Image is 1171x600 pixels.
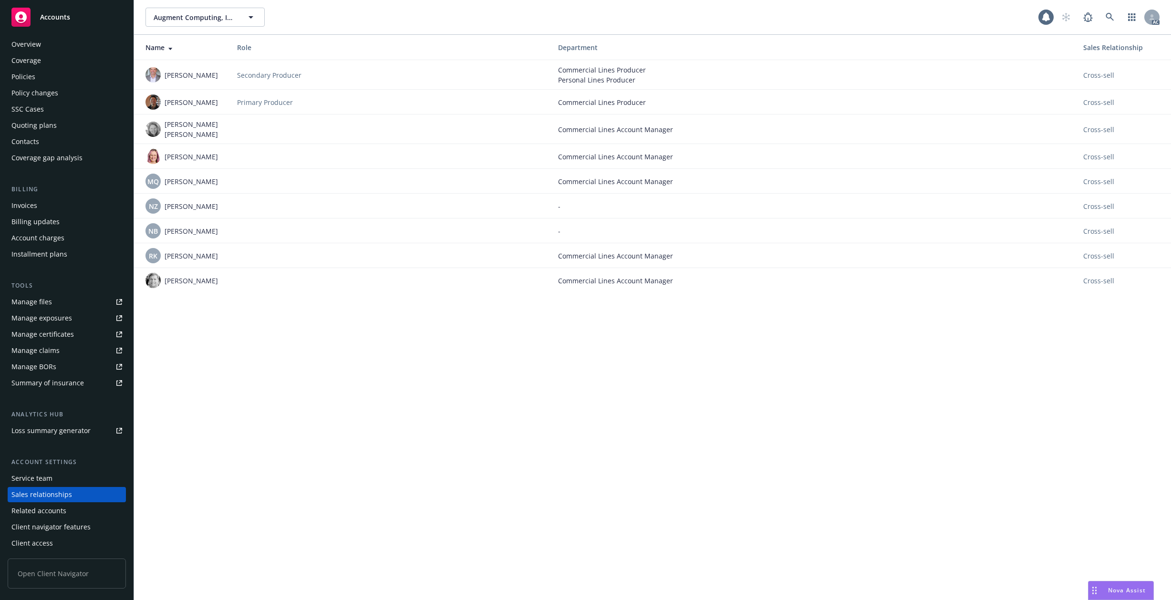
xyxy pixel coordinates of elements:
[165,251,218,261] span: [PERSON_NAME]
[1122,8,1141,27] a: Switch app
[1088,581,1100,600] div: Drag to move
[145,8,265,27] button: Augment Computing, Inc.
[145,122,161,137] img: photo
[1083,152,1114,162] span: Cross-sell
[11,134,39,149] div: Contacts
[558,276,1068,286] span: Commercial Lines Account Manager
[558,251,1068,261] span: Commercial Lines Account Manager
[145,94,161,110] img: photo
[1083,70,1114,80] span: Cross-sell
[149,201,158,211] span: NZ
[11,359,56,374] div: Manage BORs
[11,85,58,101] div: Policy changes
[165,97,218,107] span: [PERSON_NAME]
[11,294,52,310] div: Manage files
[8,294,126,310] a: Manage files
[558,124,1068,134] span: Commercial Lines Account Manager
[8,423,126,438] a: Loss summary generator
[8,247,126,262] a: Installment plans
[165,201,218,211] span: [PERSON_NAME]
[8,457,126,467] div: Account settings
[558,65,1068,75] span: Commercial Lines Producer
[558,201,560,211] span: -
[8,359,126,374] a: Manage BORs
[11,53,41,68] div: Coverage
[8,410,126,419] div: Analytics hub
[165,226,218,236] span: [PERSON_NAME]
[8,471,126,486] a: Service team
[1078,8,1098,27] a: Report a Bug
[8,230,126,246] a: Account charges
[11,198,37,213] div: Invoices
[145,67,161,83] img: photo
[11,423,91,438] div: Loss summary generator
[11,471,52,486] div: Service team
[237,70,301,80] span: Secondary Producer
[8,327,126,342] a: Manage certificates
[8,150,126,166] a: Coverage gap analysis
[8,343,126,358] a: Manage claims
[154,12,236,22] span: Augment Computing, Inc.
[8,69,126,84] a: Policies
[165,276,218,286] span: [PERSON_NAME]
[11,487,72,502] div: Sales relationships
[1083,276,1114,286] span: Cross-sell
[1057,8,1076,27] a: Start snowing
[40,13,70,21] span: Accounts
[558,226,560,236] span: -
[165,119,222,139] span: [PERSON_NAME] [PERSON_NAME]
[11,102,44,117] div: SSC Cases
[8,134,126,149] a: Contacts
[11,327,74,342] div: Manage certificates
[11,230,64,246] div: Account charges
[165,176,218,186] span: [PERSON_NAME]
[145,273,161,288] img: photo
[11,375,84,391] div: Summary of insurance
[11,214,60,229] div: Billing updates
[1088,581,1154,600] button: Nova Assist
[8,519,126,535] a: Client navigator features
[1083,176,1114,186] span: Cross-sell
[165,152,218,162] span: [PERSON_NAME]
[8,37,126,52] a: Overview
[147,176,159,186] span: MQ
[145,149,161,164] img: photo
[11,118,57,133] div: Quoting plans
[558,176,1068,186] span: Commercial Lines Account Manager
[8,503,126,518] a: Related accounts
[145,42,222,52] div: Name
[8,185,126,194] div: Billing
[8,85,126,101] a: Policy changes
[11,37,41,52] div: Overview
[11,247,67,262] div: Installment plans
[8,53,126,68] a: Coverage
[8,102,126,117] a: SSC Cases
[149,251,157,261] span: RK
[1083,201,1114,211] span: Cross-sell
[1083,97,1114,107] span: Cross-sell
[558,75,1068,85] span: Personal Lines Producer
[8,375,126,391] a: Summary of insurance
[8,559,126,589] span: Open Client Navigator
[558,42,1068,52] div: Department
[1100,8,1119,27] a: Search
[1083,42,1163,52] div: Sales Relationship
[8,310,126,326] a: Manage exposures
[11,519,91,535] div: Client navigator features
[237,42,543,52] div: Role
[165,70,218,80] span: [PERSON_NAME]
[558,152,1068,162] span: Commercial Lines Account Manager
[8,118,126,133] a: Quoting plans
[8,536,126,551] a: Client access
[11,310,72,326] div: Manage exposures
[148,226,158,236] span: NB
[8,4,126,31] a: Accounts
[558,97,1068,107] span: Commercial Lines Producer
[8,487,126,502] a: Sales relationships
[11,503,66,518] div: Related accounts
[11,69,35,84] div: Policies
[11,150,83,166] div: Coverage gap analysis
[237,97,293,107] span: Primary Producer
[11,536,53,551] div: Client access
